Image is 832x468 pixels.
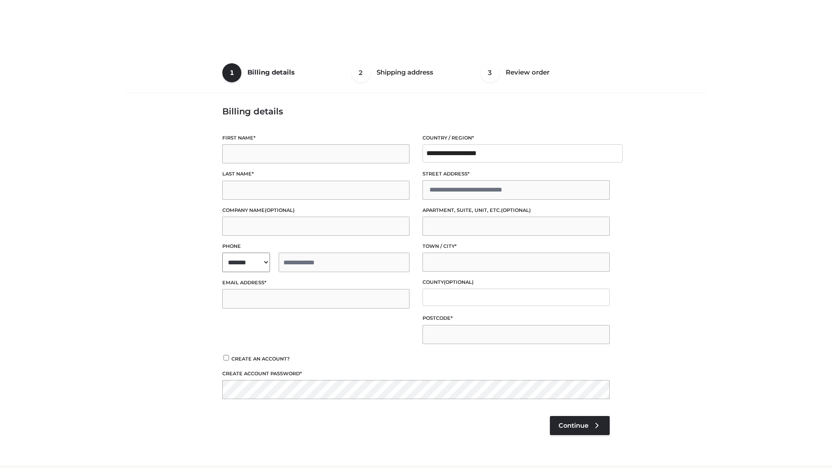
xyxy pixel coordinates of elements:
span: Shipping address [377,68,433,76]
span: (optional) [501,207,531,213]
span: Review order [506,68,549,76]
span: 1 [222,63,241,82]
label: Street address [422,170,610,178]
label: Phone [222,242,409,250]
label: Town / City [422,242,610,250]
label: First name [222,134,409,142]
label: Postcode [422,314,610,322]
input: Create an account? [222,355,230,361]
span: Continue [559,422,588,429]
label: Last name [222,170,409,178]
label: Apartment, suite, unit, etc. [422,206,610,214]
label: Email address [222,279,409,287]
span: Create an account? [231,356,290,362]
h3: Billing details [222,106,610,117]
span: 2 [351,63,370,82]
label: Company name [222,206,409,214]
label: Country / Region [422,134,610,142]
span: (optional) [265,207,295,213]
label: Create account password [222,370,610,378]
label: County [422,278,610,286]
span: 3 [481,63,500,82]
span: (optional) [444,279,474,285]
a: Continue [550,416,610,435]
span: Billing details [247,68,295,76]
